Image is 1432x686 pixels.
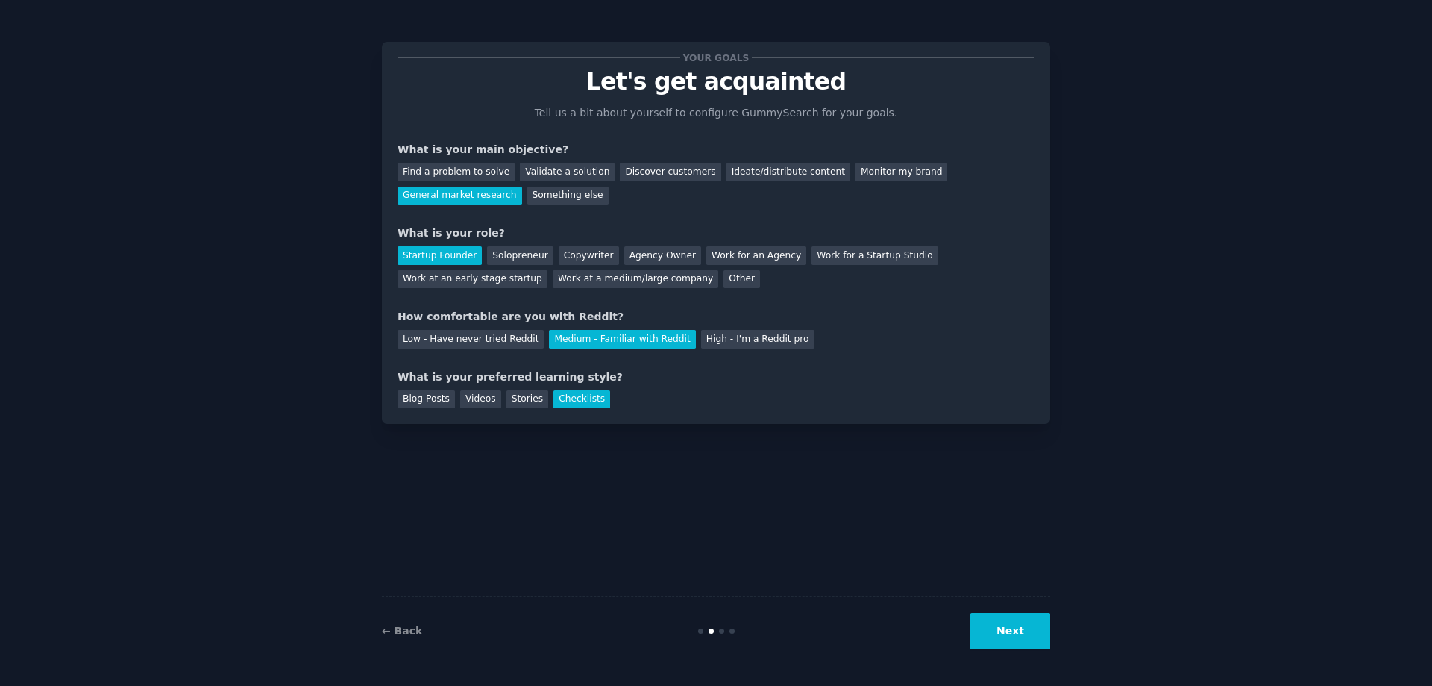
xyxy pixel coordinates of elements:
div: How comfortable are you with Reddit? [398,309,1034,325]
div: Something else [527,187,609,205]
a: ← Back [382,625,422,637]
div: Videos [460,390,501,409]
span: Your goals [680,50,752,66]
div: Monitor my brand [855,163,947,181]
div: What is your role? [398,225,1034,241]
div: Stories [506,390,548,409]
div: Work at an early stage startup [398,270,547,289]
div: Work at a medium/large company [553,270,718,289]
div: Checklists [553,390,610,409]
div: High - I'm a Reddit pro [701,330,814,349]
div: Solopreneur [487,246,553,265]
div: Find a problem to solve [398,163,515,181]
div: Other [723,270,760,289]
div: Work for a Startup Studio [811,246,938,265]
div: Low - Have never tried Reddit [398,330,544,349]
p: Tell us a bit about yourself to configure GummySearch for your goals. [528,105,904,121]
div: Medium - Familiar with Reddit [549,330,695,349]
p: Let's get acquainted [398,69,1034,95]
div: Agency Owner [624,246,701,265]
div: Validate a solution [520,163,615,181]
div: What is your main objective? [398,142,1034,158]
div: Discover customers [620,163,720,181]
div: Ideate/distribute content [726,163,850,181]
div: Blog Posts [398,390,455,409]
div: General market research [398,187,522,205]
div: Work for an Agency [706,246,806,265]
div: Startup Founder [398,246,482,265]
button: Next [970,613,1050,649]
div: What is your preferred learning style? [398,369,1034,385]
div: Copywriter [559,246,619,265]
